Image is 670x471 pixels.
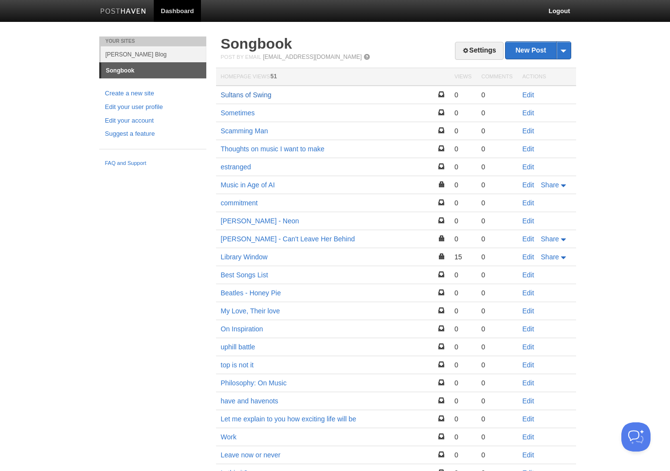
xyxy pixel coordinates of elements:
[481,127,512,135] div: 0
[523,433,534,441] a: Edit
[523,235,534,243] a: Edit
[476,68,517,86] th: Comments
[221,307,280,315] a: My Love, Their love
[481,289,512,297] div: 0
[454,199,471,207] div: 0
[523,181,534,189] a: Edit
[454,415,471,423] div: 0
[454,361,471,369] div: 0
[523,379,534,387] a: Edit
[221,163,251,171] a: estranged
[481,91,512,99] div: 0
[481,397,512,405] div: 0
[101,63,206,78] a: Songbook
[221,379,287,387] a: Philosophy: On Music
[454,109,471,117] div: 0
[454,217,471,225] div: 0
[523,361,534,369] a: Edit
[221,127,268,135] a: Scamming Man
[221,199,258,207] a: commitment
[481,343,512,351] div: 0
[450,68,476,86] th: Views
[454,451,471,459] div: 0
[454,343,471,351] div: 0
[105,102,200,112] a: Edit your user profile
[454,307,471,315] div: 0
[221,415,357,423] a: Let me explain to you how exciting life will be
[216,68,450,86] th: Homepage Views
[105,116,200,126] a: Edit your account
[523,325,534,333] a: Edit
[271,73,277,80] span: 51
[523,199,534,207] a: Edit
[481,199,512,207] div: 0
[105,89,200,99] a: Create a new site
[523,289,534,297] a: Edit
[455,42,503,60] a: Settings
[481,145,512,153] div: 0
[454,163,471,171] div: 0
[221,397,278,405] a: have and havenots
[454,271,471,279] div: 0
[523,91,534,99] a: Edit
[105,159,200,168] a: FAQ and Support
[481,217,512,225] div: 0
[454,235,471,243] div: 0
[221,289,281,297] a: Beatles - Honey Pie
[541,253,559,261] span: Share
[523,145,534,153] a: Edit
[221,253,268,261] a: Library Window
[454,325,471,333] div: 0
[454,145,471,153] div: 0
[523,415,534,423] a: Edit
[221,451,281,459] a: Leave now or never
[454,253,471,261] div: 15
[481,271,512,279] div: 0
[221,433,236,441] a: Work
[481,325,512,333] div: 0
[523,253,534,261] a: Edit
[481,451,512,459] div: 0
[100,8,146,16] img: Posthaven-bar
[506,42,570,59] a: New Post
[481,181,512,189] div: 0
[523,307,534,315] a: Edit
[454,127,471,135] div: 0
[454,379,471,387] div: 0
[523,343,534,351] a: Edit
[221,54,261,60] span: Post by Email
[481,307,512,315] div: 0
[221,325,263,333] a: On Inspiration
[523,109,534,117] a: Edit
[221,217,299,225] a: [PERSON_NAME] - Neon
[221,145,325,153] a: Thoughts on music I want to make
[454,433,471,441] div: 0
[221,343,255,351] a: uphill battle
[481,379,512,387] div: 0
[99,36,206,46] li: Your Sites
[481,361,512,369] div: 0
[221,181,275,189] a: Music in Age of AI
[221,235,355,243] a: [PERSON_NAME] - Can't Leave Her Behind
[454,181,471,189] div: 0
[101,46,206,62] a: [PERSON_NAME] Blog
[523,217,534,225] a: Edit
[221,109,255,117] a: Sometimes
[481,253,512,261] div: 0
[518,68,576,86] th: Actions
[481,433,512,441] div: 0
[481,163,512,171] div: 0
[221,271,268,279] a: Best Songs List
[454,397,471,405] div: 0
[523,271,534,279] a: Edit
[263,54,362,60] a: [EMAIL_ADDRESS][DOMAIN_NAME]
[481,235,512,243] div: 0
[541,181,559,189] span: Share
[454,91,471,99] div: 0
[221,361,254,369] a: top is not it
[221,91,272,99] a: Sultans of Swing
[221,36,292,52] a: Songbook
[621,422,651,452] iframe: Help Scout Beacon - Open
[481,415,512,423] div: 0
[481,109,512,117] div: 0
